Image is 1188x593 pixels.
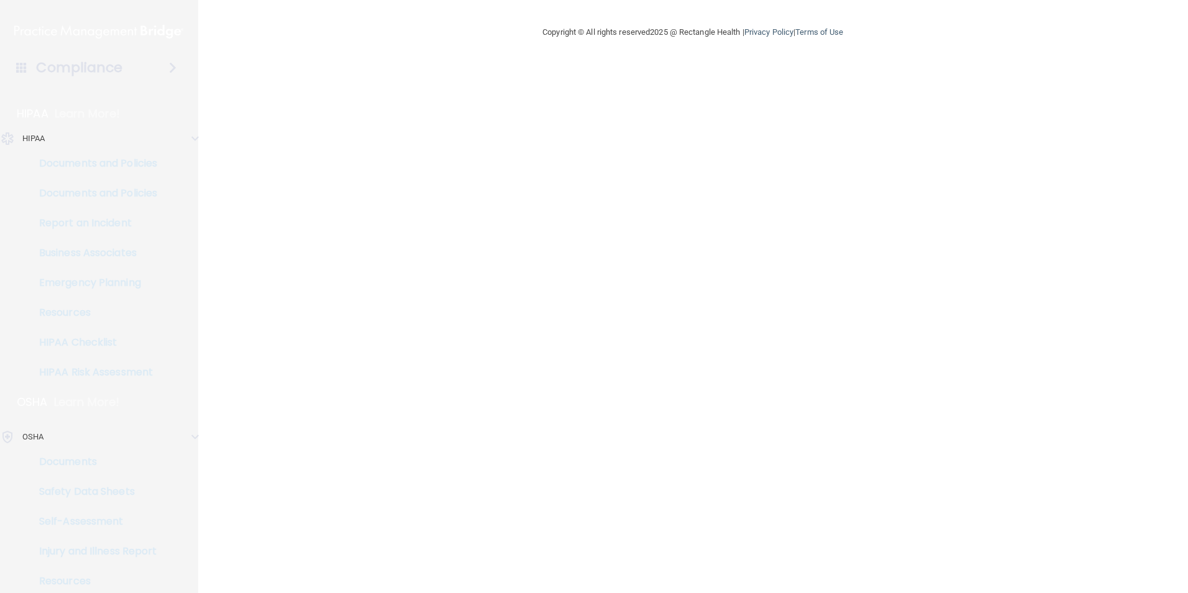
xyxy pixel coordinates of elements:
[17,106,48,121] p: HIPAA
[8,277,178,289] p: Emergency Planning
[744,27,793,37] a: Privacy Policy
[14,19,183,44] img: PMB logo
[8,217,178,229] p: Report an Incident
[8,515,178,528] p: Self-Assessment
[8,485,178,498] p: Safety Data Sheets
[8,366,178,379] p: HIPAA Risk Assessment
[8,187,178,200] p: Documents and Policies
[17,395,48,410] p: OSHA
[466,12,920,52] div: Copyright © All rights reserved 2025 @ Rectangle Health | |
[8,157,178,170] p: Documents and Policies
[22,430,43,444] p: OSHA
[54,395,120,410] p: Learn More!
[8,545,178,558] p: Injury and Illness Report
[8,247,178,259] p: Business Associates
[8,575,178,587] p: Resources
[8,456,178,468] p: Documents
[795,27,843,37] a: Terms of Use
[8,336,178,349] p: HIPAA Checklist
[55,106,121,121] p: Learn More!
[36,59,122,76] h4: Compliance
[22,131,45,146] p: HIPAA
[8,306,178,319] p: Resources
